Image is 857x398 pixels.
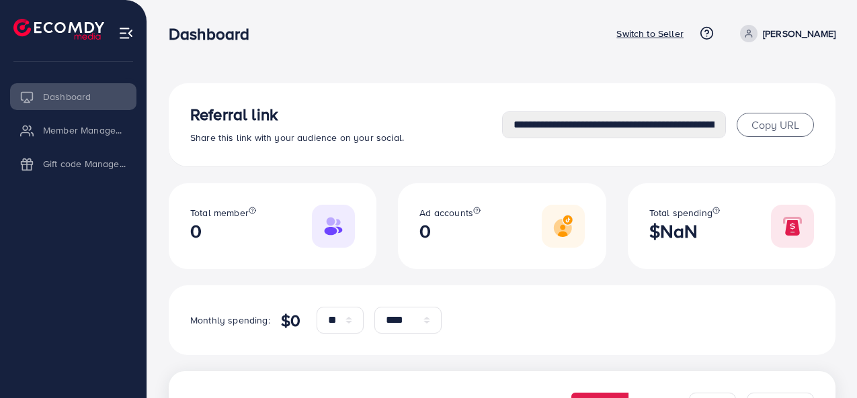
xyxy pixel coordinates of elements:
[419,206,473,219] span: Ad accounts
[751,117,799,132] span: Copy URL
[13,19,104,40] img: logo
[190,131,404,144] span: Share this link with your audience on your social.
[737,113,814,137] button: Copy URL
[616,26,684,42] p: Switch to Seller
[763,26,835,42] p: [PERSON_NAME]
[419,220,481,242] h2: 0
[190,206,249,219] span: Total member
[542,205,585,248] img: Responsive image
[649,206,712,219] span: Total spending
[190,312,270,328] p: Monthly spending:
[190,105,502,124] h3: Referral link
[190,220,256,242] h2: 0
[118,26,134,41] img: menu
[771,205,814,248] img: Responsive image
[169,24,260,44] h3: Dashboard
[649,220,720,242] h2: $NaN
[312,205,355,248] img: Responsive image
[281,311,300,330] h4: $0
[735,25,835,42] a: [PERSON_NAME]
